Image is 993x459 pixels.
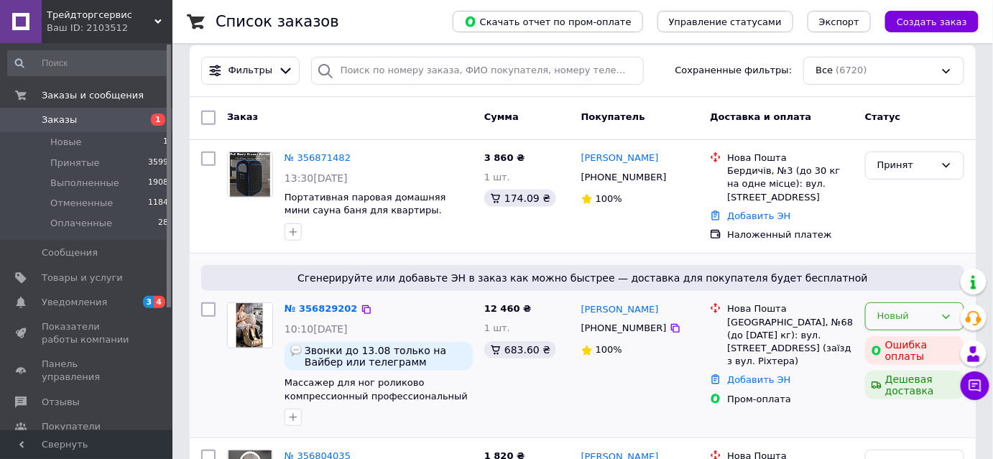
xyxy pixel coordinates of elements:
[596,344,622,355] span: 100%
[453,11,643,32] button: Скачать отчет по пром-оплате
[484,341,556,358] div: 683.60 ₴
[816,64,833,78] span: Все
[484,323,510,333] span: 1 шт.
[207,271,959,285] span: Сгенерируйте или добавьте ЭН в заказ как можно быстрее — доставка для покупателя будет бесплатной
[50,197,113,210] span: Отмененные
[484,303,531,314] span: 12 460 ₴
[47,22,172,34] div: Ваш ID: 2103512
[871,16,979,27] a: Создать заказ
[143,296,154,308] span: 3
[865,111,901,122] span: Статус
[227,152,273,198] a: Фото товару
[581,152,659,165] a: [PERSON_NAME]
[727,228,854,241] div: Наложенный платеж
[311,57,644,85] input: Поиск по номеру заказа, ФИО покупателя, номеру телефона, Email, номеру накладной
[710,111,811,122] span: Доставка и оплата
[285,192,466,229] a: Портативная паровая домашняя мини сауна баня для квартиры. Увеличенная высота! Качественная!
[50,177,119,190] span: Выполненные
[227,111,258,122] span: Заказ
[285,323,348,335] span: 10:10[DATE]
[596,193,622,204] span: 100%
[885,11,979,32] button: Создать заказ
[42,358,133,384] span: Панель управления
[154,296,165,308] span: 4
[42,320,133,346] span: Показатели работы компании
[42,246,98,259] span: Сообщения
[148,197,168,210] span: 1184
[285,303,358,314] a: № 356829202
[484,190,556,207] div: 174.09 ₴
[581,111,645,122] span: Покупатель
[148,157,168,170] span: 3599
[228,303,272,348] img: Фото товару
[151,113,165,126] span: 1
[50,217,112,230] span: Оплаченные
[163,136,168,149] span: 1
[961,371,989,400] button: Чат с покупателем
[877,158,935,173] div: Принят
[158,217,168,230] span: 28
[50,157,100,170] span: Принятые
[464,15,632,28] span: Скачать отчет по пром-оплате
[484,172,510,182] span: 1 шт.
[727,374,790,385] a: Добавить ЭН
[865,336,964,365] div: Ошибка оплаты
[228,64,273,78] span: Фильтры
[42,420,101,433] span: Покупатели
[42,89,144,102] span: Заказы и сообщения
[808,11,871,32] button: Экспорт
[578,319,670,338] div: [PHONE_NUMBER]
[727,164,854,204] div: Бердичів, №3 (до 30 кг на одне місце): вул. [STREET_ADDRESS]
[42,113,77,126] span: Заказы
[7,50,170,76] input: Поиск
[865,371,964,399] div: Дешевая доставка
[657,11,793,32] button: Управление статусами
[727,316,854,368] div: [GEOGRAPHIC_DATA], №68 (до [DATE] кг): вул. [STREET_ADDRESS] (заїзд з вул. Ріхтера)
[727,302,854,315] div: Нова Пошта
[675,64,793,78] span: Сохраненные фильтры:
[285,172,348,184] span: 13:30[DATE]
[50,136,82,149] span: Новые
[230,152,269,197] img: Фото товару
[227,302,273,348] a: Фото товару
[897,17,967,27] span: Создать заказ
[819,17,859,27] span: Экспорт
[285,152,351,163] a: № 356871482
[47,9,154,22] span: Трейдторгсервис
[484,111,519,122] span: Сумма
[285,377,468,428] a: Массажер для ног роликово компрессионный профессиональный с прогревом и вибрацией. Люкс модель! Т...
[484,152,525,163] span: 3 860 ₴
[836,65,867,75] span: (6720)
[581,303,659,317] a: [PERSON_NAME]
[578,168,670,187] div: [PHONE_NUMBER]
[42,272,123,284] span: Товары и услуги
[148,177,168,190] span: 1908
[727,393,854,406] div: Пром-оплата
[216,13,339,30] h1: Список заказов
[727,210,790,221] a: Добавить ЭН
[877,309,935,324] div: Новый
[42,296,107,309] span: Уведомления
[669,17,782,27] span: Управление статусами
[290,345,302,356] img: :speech_balloon:
[305,345,467,368] span: Звонки до 13.08 только на Вайбер или телеграмм
[727,152,854,164] div: Нова Пошта
[42,396,80,409] span: Отзывы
